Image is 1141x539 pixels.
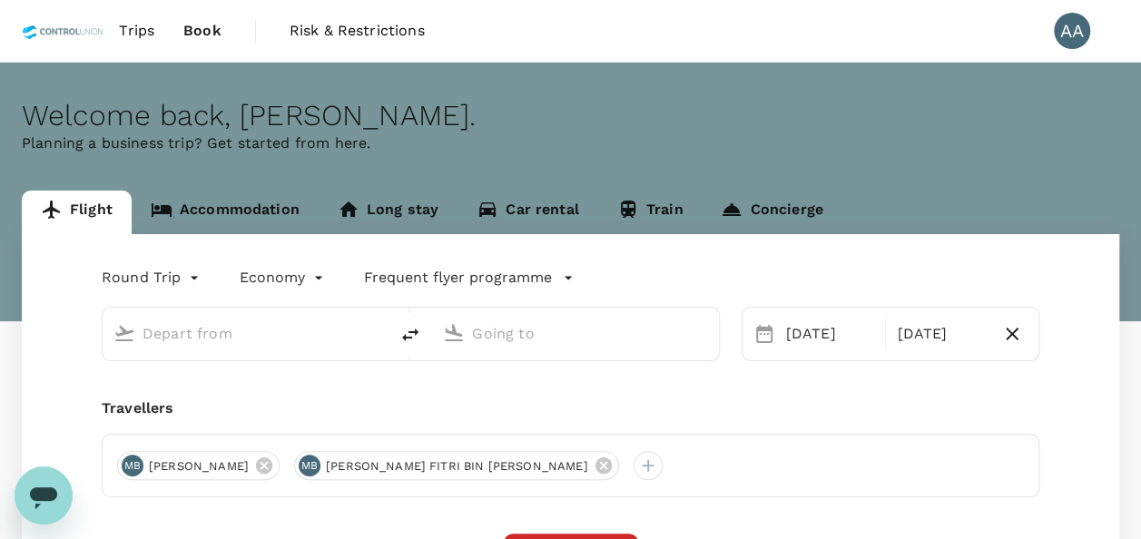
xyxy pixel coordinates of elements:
span: Risk & Restrictions [290,20,425,42]
button: Frequent flyer programme [364,267,574,289]
div: Round Trip [102,263,203,292]
div: MB[PERSON_NAME] [117,451,280,480]
iframe: Button to launch messaging window [15,466,73,524]
p: Frequent flyer programme [364,267,552,289]
div: MB [122,455,143,476]
input: Depart from [143,319,350,348]
span: Book [183,20,221,42]
a: Car rental [457,191,598,234]
a: Accommodation [132,191,319,234]
div: Travellers [102,397,1039,419]
div: [DATE] [779,316,882,352]
div: Welcome back , [PERSON_NAME] . [22,99,1119,132]
span: [PERSON_NAME] FITRI BIN [PERSON_NAME] [315,457,599,475]
span: Trips [119,20,154,42]
button: Open [706,331,710,335]
div: [DATE] [890,316,993,352]
span: [PERSON_NAME] [138,457,260,475]
a: Long stay [319,191,457,234]
a: Flight [22,191,132,234]
input: Going to [472,319,680,348]
div: AA [1054,13,1090,49]
div: MB [299,455,320,476]
div: MB[PERSON_NAME] FITRI BIN [PERSON_NAME] [294,451,619,480]
a: Train [598,191,703,234]
button: delete [389,313,432,357]
div: Economy [240,263,328,292]
a: Concierge [702,191,841,234]
img: Control Union Malaysia Sdn. Bhd. [22,11,104,51]
p: Planning a business trip? Get started from here. [22,132,1119,154]
button: Open [376,331,379,335]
